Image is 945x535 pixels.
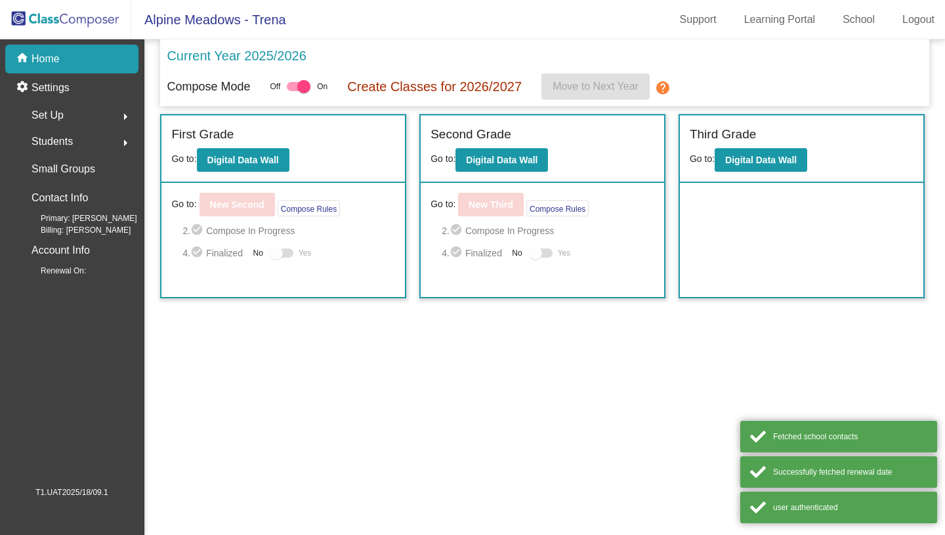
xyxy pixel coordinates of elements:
mat-icon: home [16,51,31,67]
span: Students [31,132,73,151]
span: Off [270,81,280,92]
span: No [253,247,263,259]
a: Learning Portal [734,9,826,30]
span: Go to: [430,153,455,164]
p: Home [31,51,60,67]
button: Move to Next Year [541,73,650,100]
span: Set Up [31,106,64,125]
button: Compose Rules [526,200,589,216]
button: New Third [458,193,524,216]
span: Primary: [PERSON_NAME] [20,212,137,224]
a: Support [669,9,727,30]
a: Logout [892,9,945,30]
label: First Grade [171,125,234,144]
span: Yes [299,245,312,261]
p: Create Classes for 2026/2027 [347,77,522,96]
button: New Second [199,193,275,216]
label: Third Grade [690,125,756,144]
span: Go to: [171,197,196,211]
button: Digital Data Wall [715,148,807,172]
p: Current Year 2025/2026 [167,46,306,66]
span: Billing: [PERSON_NAME] [20,224,131,236]
div: user authenticated [773,502,927,513]
mat-icon: arrow_right [117,135,133,151]
label: Second Grade [430,125,511,144]
button: Digital Data Wall [197,148,289,172]
b: New Second [210,199,264,210]
b: New Third [469,199,513,210]
span: Renewal On: [20,265,86,277]
b: Digital Data Wall [466,155,537,165]
span: On [317,81,327,92]
mat-icon: settings [16,80,31,96]
span: Go to: [430,197,455,211]
mat-icon: check_circle [190,245,206,261]
p: Settings [31,80,70,96]
p: Compose Mode [167,78,250,96]
button: Compose Rules [278,200,340,216]
span: 2. Compose In Progress [442,223,654,239]
p: Contact Info [31,189,88,207]
span: Alpine Meadows - Trena [131,9,286,30]
div: Successfully fetched renewal date [773,466,927,478]
span: 4. Finalized [182,245,246,261]
p: Account Info [31,241,90,260]
mat-icon: arrow_right [117,109,133,125]
button: Digital Data Wall [455,148,548,172]
b: Digital Data Wall [207,155,279,165]
b: Digital Data Wall [725,155,797,165]
mat-icon: help [655,80,671,96]
span: 4. Finalized [442,245,505,261]
p: Small Groups [31,160,95,178]
mat-icon: check_circle [190,223,206,239]
span: Move to Next Year [553,81,639,92]
span: Yes [558,245,571,261]
mat-icon: check_circle [450,245,465,261]
span: 2. Compose In Progress [182,223,395,239]
span: Go to: [690,153,715,164]
mat-icon: check_circle [450,223,465,239]
a: School [832,9,885,30]
span: Go to: [171,153,196,164]
span: No [512,247,522,259]
div: Fetched school contacts [773,431,927,443]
